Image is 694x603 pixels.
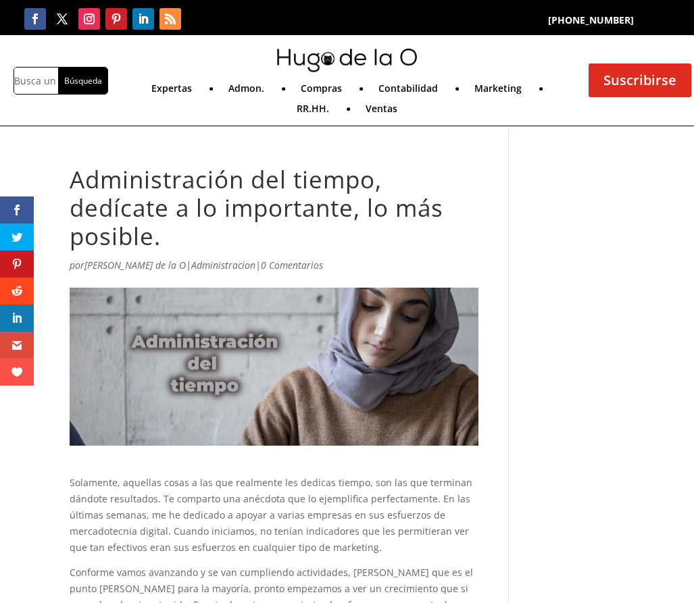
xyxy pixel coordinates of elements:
[488,12,694,28] p: [PHONE_NUMBER]
[474,84,522,99] a: Marketing
[78,8,100,30] a: Seguir en Instagram
[51,8,73,30] a: Seguir en X
[14,68,58,94] input: Busca un artículo
[70,288,478,446] img: administracion del tiempo
[70,475,478,565] p: Solamente, aquellas cosas a las que realmente les dedicas tiempo, son las que terminan dándote re...
[159,8,181,30] a: Seguir en RSS
[84,259,186,271] a: [PERSON_NAME] de la O
[191,259,255,271] a: Administracion
[277,49,418,72] img: mini-hugo-de-la-o-logo
[105,8,127,30] a: Seguir en Pinterest
[24,8,46,30] a: Seguir en Facebook
[151,84,192,99] a: Expertas
[261,259,323,271] a: 0 Comentarios
[297,104,329,119] a: RR.HH.
[70,257,478,284] p: por | |
[58,68,107,94] input: Búsqueda
[277,62,418,75] a: mini-hugo-de-la-o-logo
[301,84,342,99] a: Compras
[378,84,438,99] a: Contabilidad
[366,104,397,119] a: Ventas
[589,63,691,97] a: Suscribirse
[132,8,154,30] a: Seguir en LinkedIn
[228,84,264,99] a: Admon.
[70,165,478,257] h1: Administración del tiempo, dedícate a lo importante, lo más posible.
